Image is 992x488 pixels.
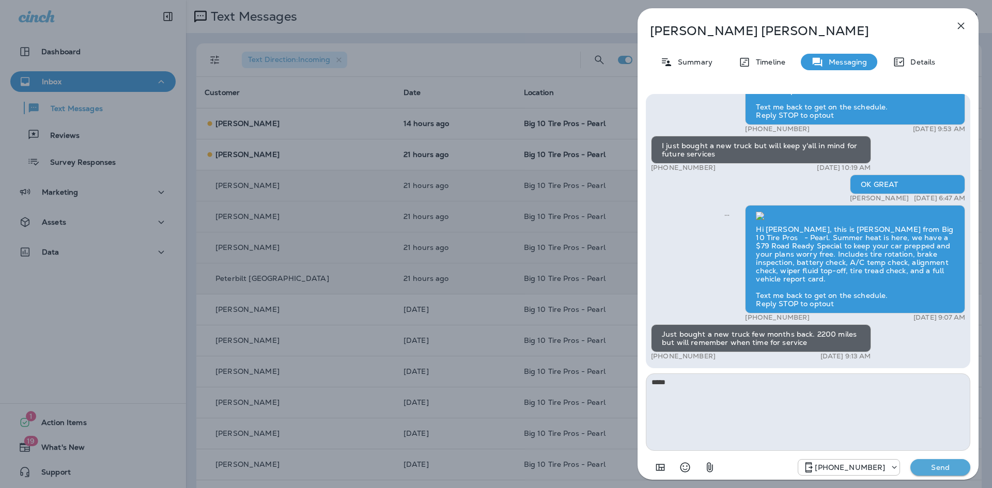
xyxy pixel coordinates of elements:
[651,324,871,352] div: Just bought a new truck few months back. 2200 miles but will remember when time for service
[756,212,764,220] img: twilio-download
[815,463,885,471] p: [PHONE_NUMBER]
[913,125,965,133] p: [DATE] 9:53 AM
[817,164,871,172] p: [DATE] 10:19 AM
[651,164,716,172] p: [PHONE_NUMBER]
[650,24,932,38] p: [PERSON_NAME] [PERSON_NAME]
[751,58,785,66] p: Timeline
[919,463,962,472] p: Send
[650,457,671,478] button: Add in a premade template
[724,210,730,219] span: Sent
[745,313,810,322] p: [PHONE_NUMBER]
[850,175,965,194] div: OK GREAT
[675,457,695,478] button: Select an emoji
[651,136,871,164] div: I just bought a new truck but will keep y'all in mind for future services
[914,194,965,202] p: [DATE] 6:47 AM
[798,461,900,474] div: +1 (601) 647-4599
[820,352,871,360] p: [DATE] 9:13 AM
[651,352,716,360] p: [PHONE_NUMBER]
[824,58,867,66] p: Messaging
[745,205,965,313] div: Hi [PERSON_NAME], this is [PERSON_NAME] from Big 10 Tire Pros - Pearl. Summer heat is here, we ha...
[745,125,810,133] p: [PHONE_NUMBER]
[910,459,970,476] button: Send
[673,58,712,66] p: Summary
[905,58,935,66] p: Details
[850,194,909,202] p: [PERSON_NAME]
[913,313,965,322] p: [DATE] 9:07 AM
